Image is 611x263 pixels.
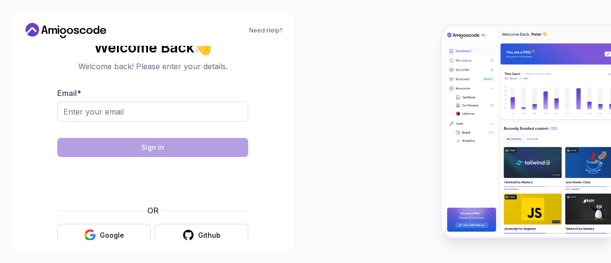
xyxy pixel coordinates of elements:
[23,23,109,38] a: Home link
[100,231,124,240] div: Google
[147,205,158,216] p: OR
[194,40,212,55] span: 👋
[155,224,248,246] button: Github
[81,163,225,199] iframe: Widget containing checkbox for hCaptcha security challenge
[57,61,248,72] p: Welcome back! Please enter your details.
[442,26,611,237] img: Amigoscode Dashboard
[198,231,221,240] div: Github
[249,27,283,34] a: Need Help?
[57,224,151,246] button: Google
[141,143,164,152] div: Sign in
[57,88,81,98] label: Email *
[57,102,248,122] input: Enter your email
[57,40,248,55] h2: Welcome Back
[57,138,248,157] button: Sign in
